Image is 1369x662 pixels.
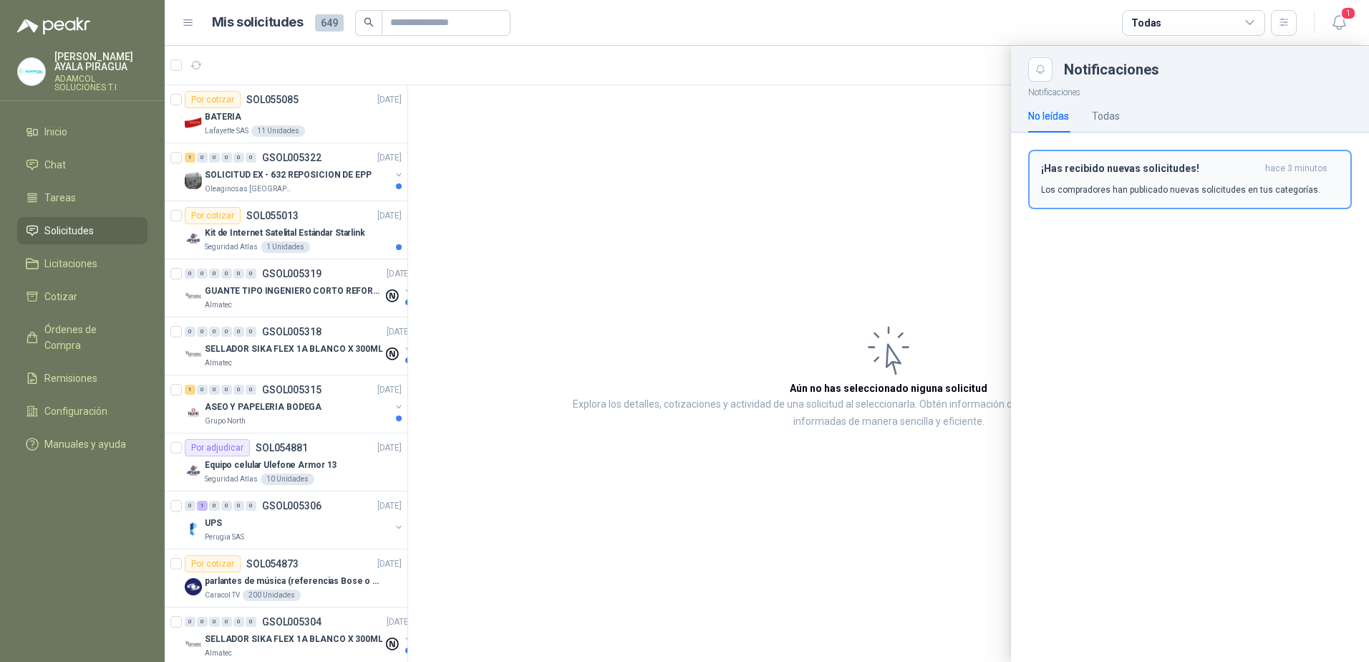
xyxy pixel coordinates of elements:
[17,365,147,392] a: Remisiones
[1326,10,1352,36] button: 1
[44,436,126,452] span: Manuales y ayuda
[1041,163,1259,175] h3: ¡Has recibido nuevas solicitudes!
[44,124,67,140] span: Inicio
[44,403,107,419] span: Configuración
[44,289,77,304] span: Cotizar
[364,17,374,27] span: search
[44,322,134,353] span: Órdenes de Compra
[1041,183,1320,196] p: Los compradores han publicado nuevas solicitudes en tus categorías.
[1340,6,1356,20] span: 1
[1028,108,1069,124] div: No leídas
[1028,150,1352,209] button: ¡Has recibido nuevas solicitudes!hace 3 minutos Los compradores han publicado nuevas solicitudes ...
[44,256,97,272] span: Licitaciones
[44,157,66,173] span: Chat
[17,250,147,277] a: Licitaciones
[17,398,147,425] a: Configuración
[54,75,147,92] p: ADAMCOL SOLUCIONES T.I
[17,184,147,211] a: Tareas
[17,118,147,145] a: Inicio
[1265,163,1327,175] span: hace 3 minutos
[315,14,344,32] span: 649
[1028,57,1053,82] button: Close
[44,370,97,386] span: Remisiones
[17,217,147,244] a: Solicitudes
[17,151,147,178] a: Chat
[54,52,147,72] p: [PERSON_NAME] AYALA PIRAGUA
[44,223,94,239] span: Solicitudes
[212,12,304,33] h1: Mis solicitudes
[1011,82,1369,100] p: Notificaciones
[18,58,45,85] img: Company Logo
[1064,62,1352,77] div: Notificaciones
[17,283,147,310] a: Cotizar
[17,17,90,34] img: Logo peakr
[44,190,76,206] span: Tareas
[1131,15,1161,31] div: Todas
[17,316,147,359] a: Órdenes de Compra
[17,431,147,458] a: Manuales y ayuda
[1092,108,1120,124] div: Todas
